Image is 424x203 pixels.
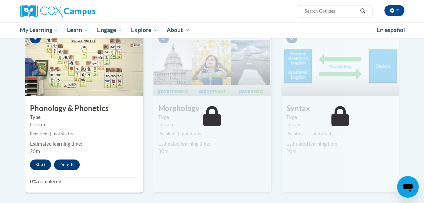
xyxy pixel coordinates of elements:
[54,131,75,136] span: not started
[158,140,266,148] div: Estimated learning time:
[167,26,190,34] span: About
[158,148,168,154] span: 30m
[306,131,308,136] span: |
[25,103,143,114] h3: Phonology & Phonetics
[310,131,331,136] span: not started
[158,33,169,43] span: 5
[158,121,266,128] div: Lesson
[286,121,394,128] div: Lesson
[20,26,58,34] span: My Learning
[384,5,404,16] button: Account Settings
[281,28,399,96] img: Course Image
[54,159,80,170] button: Details
[182,131,203,136] span: not started
[30,121,138,128] div: Lesson
[97,26,122,34] span: Engage
[67,26,88,34] span: Learn
[25,28,143,96] img: Course Image
[286,148,296,154] span: 20m
[281,103,399,114] h3: Syntax
[30,140,138,148] div: Estimated learning time:
[93,22,127,38] a: Engage
[30,131,47,136] span: Required
[20,5,141,17] a: Cox Campus
[162,22,194,38] a: About
[153,103,271,114] h3: Morphology
[20,5,95,17] img: Cox Campus
[178,131,179,136] span: |
[30,159,51,170] button: Start
[30,33,41,43] span: 4
[286,114,394,121] label: Type
[30,114,138,121] label: Type
[397,176,419,198] iframe: Button to launch messaging window
[158,131,175,136] span: Required
[286,33,297,43] span: 6
[30,148,40,154] span: 25m
[131,26,158,34] span: Explore
[304,7,358,15] input: Search Courses
[377,26,405,33] span: En español
[16,22,63,38] a: My Learning
[15,22,409,38] div: Main menu
[63,22,93,38] a: Learn
[372,23,409,37] a: En español
[358,7,368,15] button: Search
[50,131,51,136] span: |
[30,178,138,185] label: 0% completed
[153,28,271,96] img: Course Image
[286,140,394,148] div: Estimated learning time:
[286,131,304,136] span: Required
[126,22,162,38] a: Explore
[158,114,266,121] label: Type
